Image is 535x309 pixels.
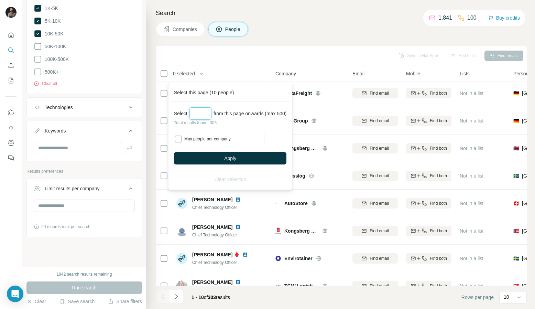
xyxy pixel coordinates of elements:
span: People [225,26,241,33]
button: Use Surfe API [6,121,17,134]
span: [PERSON_NAME] [192,196,232,203]
button: Find email [352,88,398,98]
img: Logo of AutoStore [275,203,281,204]
button: My lists [6,74,17,87]
img: Avatar [176,225,187,236]
span: Find both [430,118,447,124]
span: 20 records max per search [41,224,90,230]
span: Company [275,70,296,77]
p: Total results found: 303 [174,120,286,126]
button: Find both [406,226,451,236]
span: results [192,295,230,300]
button: Limit results per company [27,180,142,200]
div: Open Intercom Messenger [7,286,23,302]
img: Avatar [176,280,187,291]
p: 10 [504,294,509,300]
img: Logo of Envirotainer [275,256,281,261]
span: 🇩🇪 [513,90,519,97]
span: [PERSON_NAME] [192,279,232,285]
button: Apply [174,152,286,164]
button: Find both [406,116,451,126]
span: Find email [370,228,389,234]
span: AutoStore [284,200,308,207]
span: Find both [430,228,447,234]
span: 303 [208,295,216,300]
span: 🇨🇭 [513,200,519,207]
button: Quick start [6,29,17,41]
span: of [204,295,208,300]
span: 🇸🇪 [513,255,519,262]
span: Find email [370,118,389,124]
button: Buy credits [488,13,520,23]
span: Mobile [406,70,420,77]
span: Kongsberg Gruppen [284,145,319,152]
img: Logo of Kongsberg Gruppen [275,228,281,233]
button: Feedback [6,152,17,164]
span: Not in a list [460,228,483,234]
span: Not in a list [460,201,483,206]
span: Lists [460,70,470,77]
span: Swisslog [284,172,305,179]
button: Find both [406,171,451,181]
span: Find both [430,173,447,179]
span: Find both [430,255,447,262]
span: [PERSON_NAME] [192,224,232,231]
span: 10K-50K [42,30,63,37]
span: [PERSON_NAME] ♦️ [192,251,240,258]
span: 0 selected [173,70,195,77]
p: Results preferences [26,168,142,174]
img: Avatar [176,253,187,264]
span: Envirotainer [284,255,313,262]
span: Rows per page [461,294,494,301]
span: Not in a list [460,283,483,289]
img: LinkedIn logo [242,252,248,257]
img: LinkedIn logo [235,197,241,202]
span: Find both [430,200,447,206]
h4: Search [156,8,527,18]
span: 🇸🇪 [513,172,519,179]
span: Kongsberg Gruppen [284,227,319,234]
img: Logo of TGW Logistics Group [275,283,281,289]
div: Technologies [45,104,73,111]
button: Find both [406,281,451,291]
button: Dashboard [6,137,17,149]
button: Keywords [27,122,142,142]
button: Share filters [108,298,142,305]
span: Find email [370,90,389,96]
button: Find both [406,88,451,98]
span: Not in a list [460,256,483,261]
span: Not in a list [460,118,483,124]
div: 1942 search results remaining [57,271,112,277]
img: Avatar [176,198,187,209]
span: 1 - 10 [192,295,204,300]
span: Chief Technology Officer [192,260,237,265]
div: Keywords [45,127,66,134]
button: Find email [352,171,398,181]
div: Select this page (10 people) [170,84,291,102]
img: LinkedIn logo [235,279,241,285]
span: Find both [430,283,447,289]
button: Navigate to next page [170,290,183,303]
span: Find email [370,145,389,151]
div: Select from this page onwards (max 500) [174,107,286,120]
span: 🇩🇪 [513,117,519,124]
button: Use Surfe on LinkedIn [6,106,17,119]
span: Find both [430,90,447,96]
p: 1,841 [438,14,452,22]
button: Find email [352,116,398,126]
div: Limit results per company [45,185,100,192]
span: 100K-500K [42,56,69,63]
button: Search [6,44,17,56]
span: 🇳🇴 [513,145,519,152]
span: TGW Logistics Group [284,283,319,289]
label: Max people per company [184,136,262,142]
span: 1K-5K [42,5,58,12]
button: Find email [352,253,398,264]
span: Companies [173,26,198,33]
span: Ser Group [284,117,308,124]
span: Email [352,70,364,77]
span: InstaFreight [284,90,312,97]
span: 500K+ [42,68,59,75]
span: Chief Technology Officer [192,205,237,210]
span: Not in a list [460,146,483,151]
